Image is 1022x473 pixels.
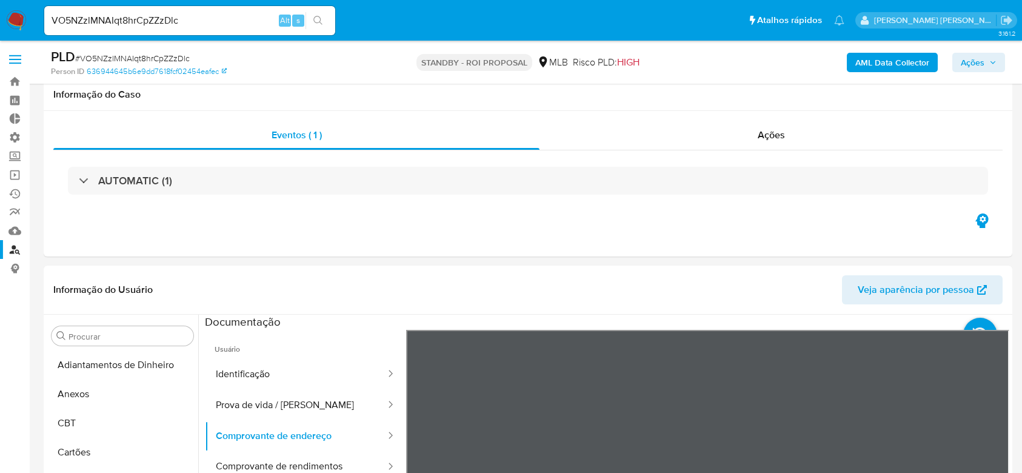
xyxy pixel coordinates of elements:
[68,167,988,195] div: AUTOMATIC (1)
[280,15,290,26] span: Alt
[1000,14,1013,27] a: Sair
[68,331,189,342] input: Procurar
[53,89,1003,101] h1: Informação do Caso
[51,47,75,66] b: PLD
[757,14,822,27] span: Atalhos rápidos
[858,275,974,304] span: Veja aparência por pessoa
[47,438,198,467] button: Cartões
[87,66,227,77] a: 636944645b6e9dd7618fcf02454eafec
[47,380,198,409] button: Anexos
[47,409,198,438] button: CBT
[56,331,66,341] button: Procurar
[47,351,198,380] button: Adiantamentos de Dinheiro
[416,54,532,71] p: STANDBY - ROI PROPOSAL
[874,15,997,26] p: andrea.asantos@mercadopago.com.br
[834,15,844,25] a: Notificações
[961,53,984,72] span: Ações
[847,53,938,72] button: AML Data Collector
[537,56,568,69] div: MLB
[98,174,172,187] h3: AUTOMATIC (1)
[855,53,929,72] b: AML Data Collector
[617,55,640,69] span: HIGH
[75,52,190,64] span: # VO5NZzlMNAIqt8hrCpZZzDlc
[296,15,300,26] span: s
[272,128,322,142] span: Eventos ( 1 )
[758,128,785,142] span: Ações
[573,56,640,69] span: Risco PLD:
[952,53,1005,72] button: Ações
[44,13,335,29] input: Pesquise usuários ou casos...
[306,12,330,29] button: search-icon
[51,66,84,77] b: Person ID
[842,275,1003,304] button: Veja aparência por pessoa
[53,284,153,296] h1: Informação do Usuário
